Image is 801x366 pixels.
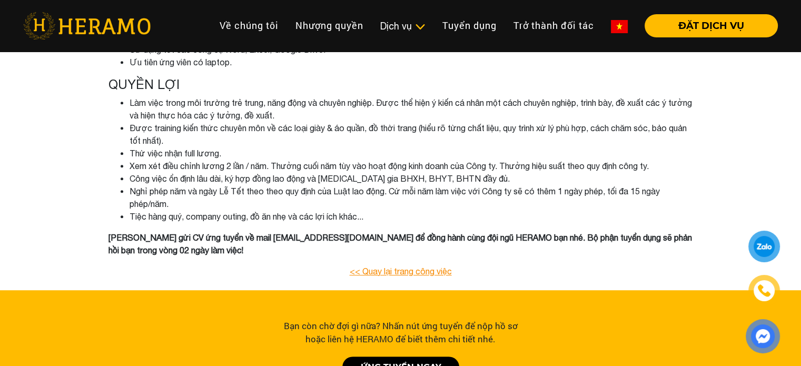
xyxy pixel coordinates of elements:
[130,96,693,122] li: Làm việc trong môi trường trẻ trung, năng động và chuyên nghiệp. Được thể hiện ý kiến cá nhân một...
[350,266,452,276] a: << Quay lại trang công việc
[380,19,426,33] div: Dịch vụ
[636,21,778,31] a: ĐẶT DỊCH VỤ
[130,160,693,172] li: Xem xét điều chỉnh lương 2 lần / năm. Thưởng cuối năm tùy vào hoạt động kinh doanh của Công ty. T...
[211,14,287,37] a: Về chúng tôi
[414,22,426,32] img: subToggleIcon
[23,12,151,39] img: heramo-logo.png
[108,233,692,255] b: [PERSON_NAME] gửi CV ứng tuyển về mail [EMAIL_ADDRESS][DOMAIN_NAME] để đồng hành cùng đội ngũ HER...
[611,20,628,33] img: vn-flag.png
[750,276,778,305] a: phone-icon
[278,319,524,346] div: Bạn còn chờ đợi gì nữa? Nhấn nút ứng tuyển để nộp hồ sơ hoặc liên hệ HERAMO để biết thêm chi tiết...
[505,14,602,37] a: Trở thành đối tác
[434,14,505,37] a: Tuyển dụng
[130,122,693,147] li: Được training kiến thức chuyên môn về các loại giày & áo quần, đồ thời trang (hiểu rõ từng chất l...
[108,77,693,92] h4: Quyền lợi
[758,285,770,296] img: phone-icon
[130,210,693,223] li: Tiệc hàng quý, company outing, đồ ăn nhẹ và các lợi ích khác...
[287,14,372,37] a: Nhượng quyền
[130,147,693,160] li: Thử việc nhận full lương.
[645,14,778,37] button: ĐẶT DỊCH VỤ
[130,185,693,210] li: Nghỉ phép năm và ngày Lễ Tết theo theo quy định của Luật lao động. Cứ mỗi năm làm việc với Công t...
[130,172,693,185] li: Công việc ổn định lâu dài, ký hợp đồng lao động và [MEDICAL_DATA] gia BHXH, BHYT, BHTN đầy đủ.
[130,56,693,68] li: Ưu tiên ứng viên có laptop.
